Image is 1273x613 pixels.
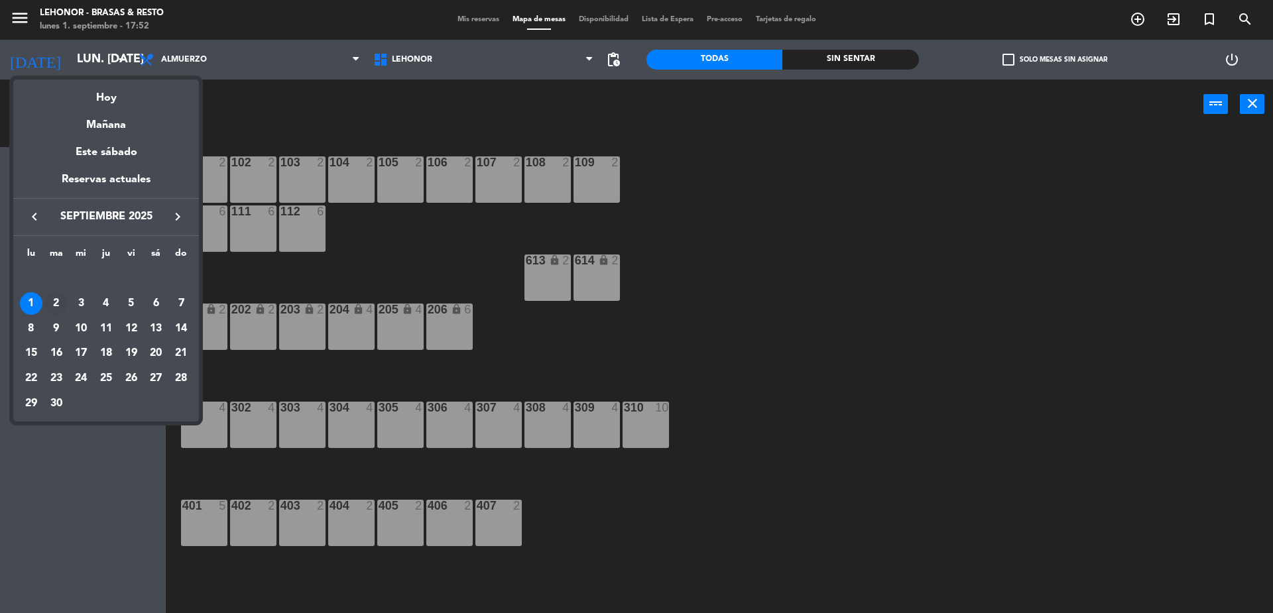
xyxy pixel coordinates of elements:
td: 2 de septiembre de 2025 [44,291,69,316]
td: SEP. [19,266,194,291]
td: 14 de septiembre de 2025 [168,316,194,341]
td: 13 de septiembre de 2025 [144,316,169,341]
div: 26 [120,367,143,390]
th: domingo [168,246,194,266]
div: 9 [45,317,68,340]
th: miércoles [68,246,93,266]
td: 10 de septiembre de 2025 [68,316,93,341]
td: 8 de septiembre de 2025 [19,316,44,341]
div: 4 [95,292,117,315]
div: 6 [145,292,167,315]
div: 24 [70,367,92,390]
button: keyboard_arrow_right [166,208,190,225]
td: 27 de septiembre de 2025 [144,366,169,391]
th: lunes [19,246,44,266]
div: 28 [170,367,192,390]
td: 11 de septiembre de 2025 [93,316,119,341]
td: 12 de septiembre de 2025 [119,316,144,341]
th: viernes [119,246,144,266]
div: 1 [20,292,42,315]
div: 2 [45,292,68,315]
div: 14 [170,317,192,340]
div: Mañana [13,107,199,134]
div: 12 [120,317,143,340]
div: 13 [145,317,167,340]
td: 28 de septiembre de 2025 [168,366,194,391]
td: 19 de septiembre de 2025 [119,341,144,366]
td: 23 de septiembre de 2025 [44,366,69,391]
i: keyboard_arrow_left [27,209,42,225]
div: 18 [95,342,117,364]
div: 5 [120,292,143,315]
td: 29 de septiembre de 2025 [19,391,44,416]
div: 22 [20,367,42,390]
div: 27 [145,367,167,390]
div: Reservas actuales [13,171,199,198]
td: 9 de septiembre de 2025 [44,316,69,341]
div: Hoy [13,80,199,107]
td: 21 de septiembre de 2025 [168,341,194,366]
div: 7 [170,292,192,315]
td: 30 de septiembre de 2025 [44,391,69,416]
div: 11 [95,317,117,340]
th: jueves [93,246,119,266]
div: 21 [170,342,192,364]
td: 1 de septiembre de 2025 [19,291,44,316]
td: 24 de septiembre de 2025 [68,366,93,391]
div: 20 [145,342,167,364]
div: 23 [45,367,68,390]
td: 25 de septiembre de 2025 [93,366,119,391]
button: keyboard_arrow_left [23,208,46,225]
div: 29 [20,392,42,415]
div: 19 [120,342,143,364]
td: 7 de septiembre de 2025 [168,291,194,316]
div: 3 [70,292,92,315]
i: keyboard_arrow_right [170,209,186,225]
td: 22 de septiembre de 2025 [19,366,44,391]
td: 20 de septiembre de 2025 [144,341,169,366]
div: 15 [20,342,42,364]
td: 26 de septiembre de 2025 [119,366,144,391]
td: 16 de septiembre de 2025 [44,341,69,366]
td: 15 de septiembre de 2025 [19,341,44,366]
div: 16 [45,342,68,364]
th: martes [44,246,69,266]
div: 10 [70,317,92,340]
div: Este sábado [13,134,199,171]
td: 17 de septiembre de 2025 [68,341,93,366]
td: 5 de septiembre de 2025 [119,291,144,316]
td: 3 de septiembre de 2025 [68,291,93,316]
th: sábado [144,246,169,266]
div: 25 [95,367,117,390]
div: 8 [20,317,42,340]
div: 17 [70,342,92,364]
div: 30 [45,392,68,415]
td: 6 de septiembre de 2025 [144,291,169,316]
td: 18 de septiembre de 2025 [93,341,119,366]
span: septiembre 2025 [46,208,166,225]
td: 4 de septiembre de 2025 [93,291,119,316]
